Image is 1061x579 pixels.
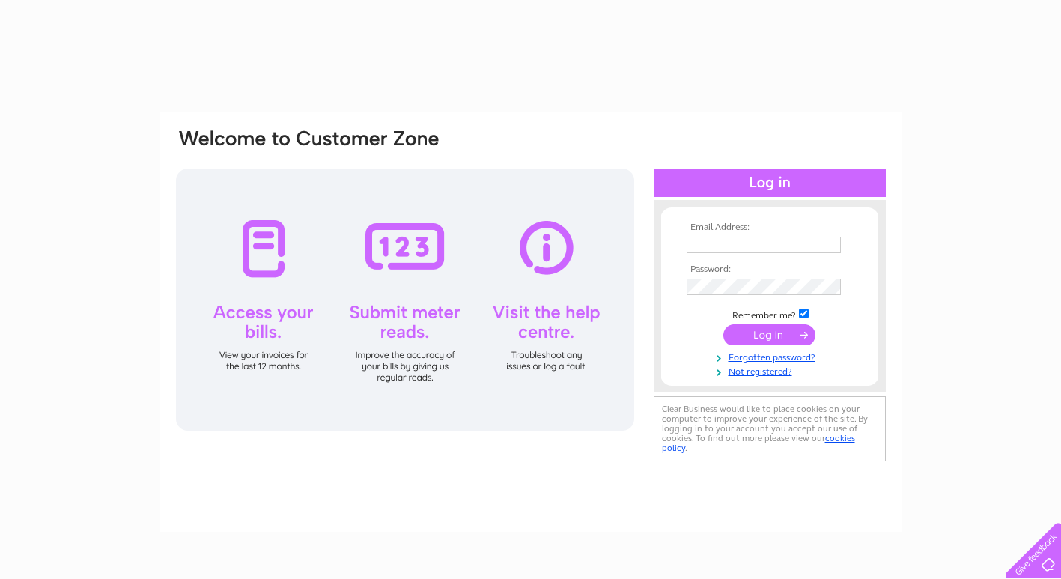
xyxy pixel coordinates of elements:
input: Submit [723,324,815,345]
th: Password: [683,264,857,275]
a: cookies policy [662,433,855,453]
td: Remember me? [683,306,857,321]
a: Not registered? [687,363,857,378]
a: Forgotten password? [687,349,857,363]
th: Email Address: [683,222,857,233]
div: Clear Business would like to place cookies on your computer to improve your experience of the sit... [654,396,886,461]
